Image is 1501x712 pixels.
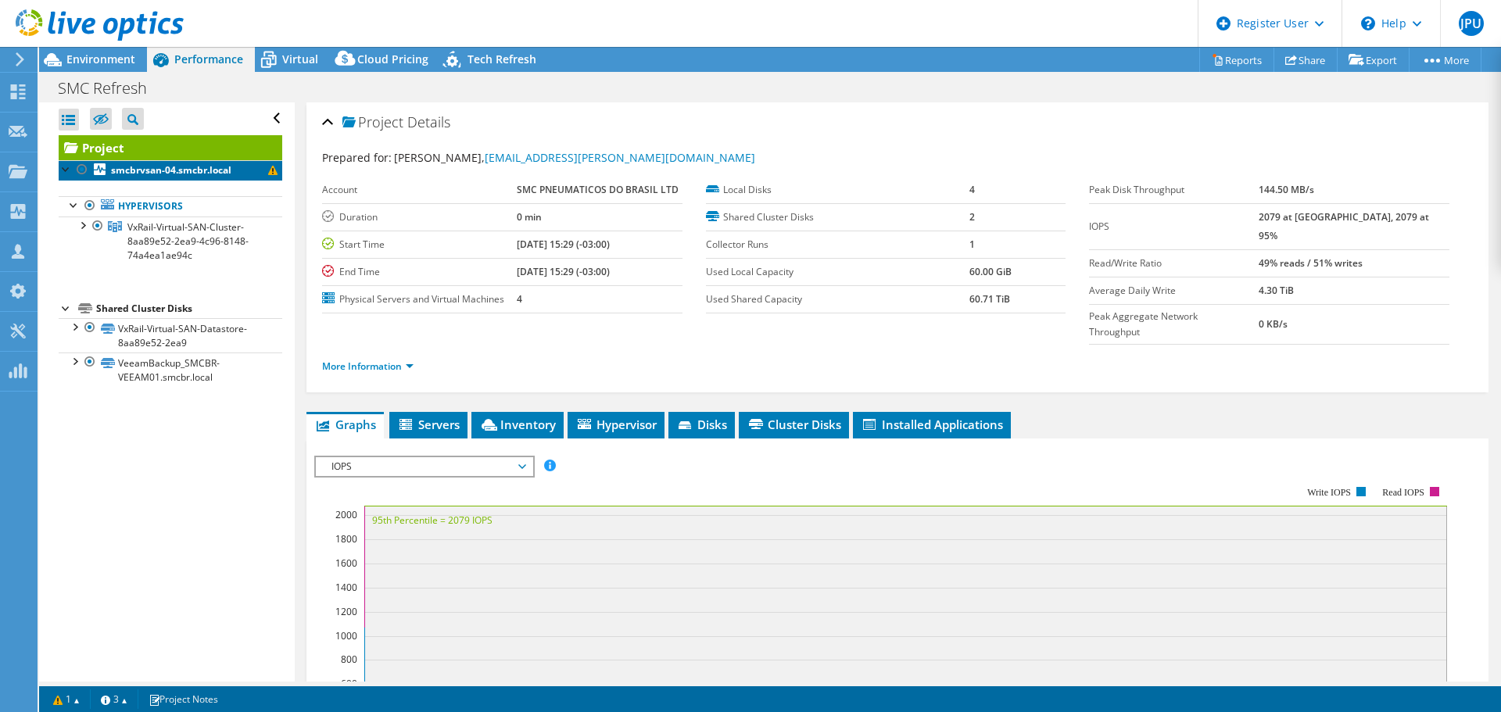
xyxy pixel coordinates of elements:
b: 0 min [517,210,542,224]
span: JPU [1459,11,1484,36]
label: Peak Aggregate Network Throughput [1089,309,1258,340]
a: Hypervisors [59,196,282,216]
a: Export [1337,48,1410,72]
span: [PERSON_NAME], [394,150,755,165]
b: 49% reads / 51% writes [1259,256,1363,270]
label: Used Local Capacity [706,264,969,280]
b: smcbrvsan-04.smcbr.local [111,163,231,177]
b: [DATE] 15:29 (-03:00) [517,265,610,278]
text: 2000 [335,508,357,521]
b: 144.50 MB/s [1259,183,1314,196]
a: VxRail-Virtual-SAN-Datastore-8aa89e52-2ea9 [59,318,282,352]
span: Graphs [314,417,376,432]
b: 60.00 GiB [969,265,1012,278]
span: Tech Refresh [467,52,536,66]
b: 4.30 TiB [1259,284,1294,297]
b: SMC PNEUMATICOS DO BRASIL LTD [517,183,679,196]
span: Installed Applications [861,417,1003,432]
text: 1200 [335,605,357,618]
span: Cluster Disks [747,417,841,432]
a: Reports [1199,48,1274,72]
label: Duration [322,209,517,225]
a: 3 [90,689,138,709]
label: Peak Disk Throughput [1089,182,1258,198]
text: Write IOPS [1307,487,1351,498]
b: 2 [969,210,975,224]
span: Hypervisor [575,417,657,432]
label: Shared Cluster Disks [706,209,969,225]
div: Shared Cluster Disks [96,299,282,318]
a: More [1409,48,1481,72]
label: End Time [322,264,517,280]
text: Read IOPS [1383,487,1425,498]
text: 1600 [335,556,357,570]
span: Virtual [282,52,318,66]
a: 1 [42,689,91,709]
b: 4 [969,183,975,196]
h1: SMC Refresh [51,80,171,97]
label: Average Daily Write [1089,283,1258,299]
span: Details [407,113,450,131]
b: 60.71 TiB [969,292,1010,306]
label: Account [322,182,517,198]
text: 800 [341,653,357,666]
span: Project [342,115,403,131]
text: 1000 [335,629,357,642]
a: smcbrvsan-04.smcbr.local [59,160,282,181]
span: Servers [397,417,460,432]
label: Used Shared Capacity [706,292,969,307]
label: Start Time [322,237,517,252]
svg: \n [1361,16,1375,30]
b: 4 [517,292,522,306]
span: IOPS [324,457,525,476]
label: Collector Runs [706,237,969,252]
a: VeeamBackup_SMCBR-VEEAM01.smcbr.local [59,352,282,387]
label: Prepared for: [322,150,392,165]
a: More Information [322,360,414,373]
label: IOPS [1089,219,1258,234]
span: Inventory [479,417,556,432]
b: 2079 at [GEOGRAPHIC_DATA], 2079 at 95% [1259,210,1429,242]
span: Environment [66,52,135,66]
a: Project Notes [138,689,229,709]
span: Performance [174,52,243,66]
b: 1 [969,238,975,251]
a: Project [59,135,282,160]
span: Disks [676,417,727,432]
a: [EMAIL_ADDRESS][PERSON_NAME][DOMAIN_NAME] [485,150,755,165]
a: VxRail-Virtual-SAN-Cluster-8aa89e52-2ea9-4c96-8148-74a4ea1ae94c [59,216,282,265]
text: 1800 [335,532,357,546]
label: Physical Servers and Virtual Machines [322,292,517,307]
text: 95th Percentile = 2079 IOPS [372,513,493,527]
span: VxRail-Virtual-SAN-Cluster-8aa89e52-2ea9-4c96-8148-74a4ea1ae94c [127,220,249,262]
span: Cloud Pricing [357,52,428,66]
label: Read/Write Ratio [1089,256,1258,271]
label: Local Disks [706,182,969,198]
b: [DATE] 15:29 (-03:00) [517,238,610,251]
b: 0 KB/s [1259,317,1288,331]
text: 600 [341,677,357,690]
a: Share [1274,48,1338,72]
text: 1400 [335,581,357,594]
